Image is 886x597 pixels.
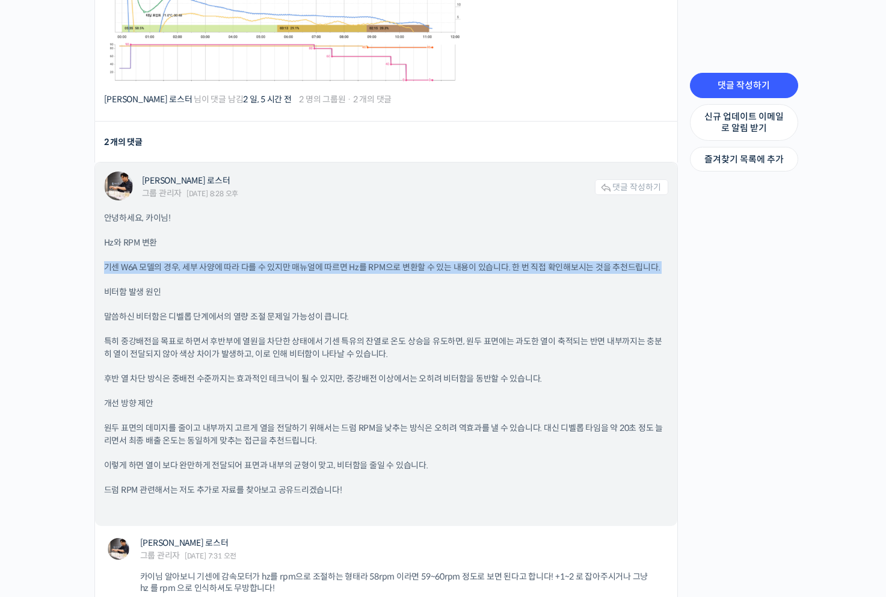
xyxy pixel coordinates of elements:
a: [PERSON_NAME] 로스터 [140,537,229,548]
p: 이렇게 하면 열이 보다 완만하게 전달되어 표면과 내부의 균형이 맞고, 비터함을 줄일 수 있습니다. [104,459,668,472]
a: 홈 [4,382,79,412]
a: 즐겨찾기 목록에 추가 [690,147,798,172]
span: 님이 댓글 남김 [104,95,292,104]
a: 설정 [155,382,231,412]
div: 그룹 관리자 [142,189,182,197]
p: 개선 방향 제안 [104,397,668,410]
a: [PERSON_NAME] 로스터 [104,94,192,105]
p: 특히 중강배전을 목표로 하면서 후반부에 열원을 차단한 상태에서 기센 특유의 잔열로 온도 상승을 유도하면, 원두 표면에는 과도한 열이 축적되는 반면 내부까지는 충분히 열이 전달... [104,335,668,360]
p: 후반 열 차단 방식은 중배전 수준까지는 효과적인 테크닉이 될 수 있지만, 중강배전 이상에서는 오히려 비터함을 동반할 수 있습니다. [104,373,668,385]
span: 대화 [110,400,125,410]
p: 원두 표면의 데미지를 줄이고 내부까지 고르게 열을 전달하기 위해서는 드럼 RPM을 낮추는 방식은 오히려 역효과를 낼 수 있습니다. 대신 디벨롭 타임을 약 20초 정도 늘리면서... [104,422,668,447]
p: 비터함 발생 원인 [104,286,668,298]
p: 말씀하신 비터함은 디벨롭 단계에서의 열량 조절 문제일 가능성이 큽니다. [104,311,668,323]
div: 2 개의 댓글 [104,134,143,150]
a: 2 일, 5 시간 전 [243,94,291,105]
a: [PERSON_NAME] 로스터 [142,175,230,186]
p: 카이님 알아보니 기센에 감속모터가 hz를 rpm으로 조절하는 형태라 58rpm 이라면 59~60rpm 정도로 보면 된다고 합니다! +1~2 로 잡아주시거나 그냥 hz 를 rp... [140,571,656,595]
p: Hz와 RPM 변환 [104,237,668,249]
span: · [347,94,351,105]
div: 그룹 관리자 [140,551,180,560]
span: 2 명의 그룹원 [299,95,345,104]
span: 2 개의 댓글 [353,95,392,104]
p: 드럼 RPM 관련해서는 저도 추가로 자료를 찾아보고 공유드리겠습니다! [104,484,668,496]
span: [DATE] 7:31 오전 [185,552,236,560]
a: "윤원균 로스터"님 프로필 보기 [104,172,133,200]
span: 홈 [38,400,45,409]
span: 설정 [186,400,200,409]
p: 기센 W6A 모델의 경우, 세부 사양에 따라 다를 수 있지만 매뉴얼에 따르면 Hz를 RPM으로 변환할 수 있는 내용이 있습니다. 한 번 직접 확인해보시는 것을 추천드립니다. [104,261,668,274]
a: 대화 [79,382,155,412]
p: 안녕하세요, 카이님! [104,212,668,224]
a: 댓글 작성하기 [690,73,798,98]
span: [DATE] 8:28 오후 [186,190,238,197]
a: 댓글 작성하기 [595,179,668,195]
a: 신규 업데이트 이메일로 알림 받기 [690,104,798,141]
a: "윤원균 로스터"님 프로필 보기 [104,538,133,560]
span: 댓글 작성하기 [612,182,661,193]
